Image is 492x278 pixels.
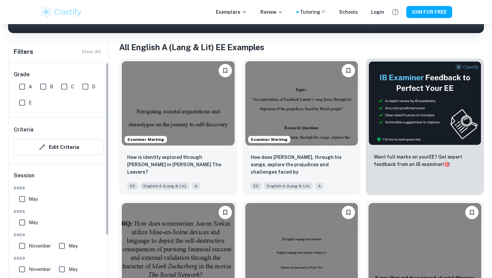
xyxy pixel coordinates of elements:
[251,182,261,190] span: EE
[192,182,200,190] span: A
[69,266,78,273] span: May
[14,208,103,214] span: 2025
[14,47,33,57] h6: Filters
[465,206,479,219] button: Please log in to bookmark exemplars
[92,83,95,90] span: D
[248,136,290,143] span: Examiner Marking
[119,59,237,195] a: Examiner MarkingPlease log in to bookmark exemplarsHow is identity explored through Deming Guo in...
[119,41,484,53] h1: All English A (Lang & Lit) EE Examples
[342,206,355,219] button: Please log in to bookmark exemplars
[29,266,51,273] span: November
[366,59,484,195] a: ThumbnailWant full marks on yourEE? Get expert feedback from an IB examiner!
[216,8,247,16] p: Exemplars
[14,255,103,261] span: 2023
[14,126,33,134] h6: Criteria
[122,61,235,146] img: English A (Lang & Lit) EE example thumbnail: How is identity explored through Deming
[29,83,32,90] span: A
[29,195,38,203] span: May
[71,83,74,90] span: C
[406,6,452,18] button: JOIN FOR FREE
[243,59,361,195] a: Examiner MarkingPlease log in to bookmark exemplarsHow does Kendrick Lamar, through his songs, ex...
[260,8,283,16] p: Review
[40,5,82,19] img: Clastify logo
[219,206,232,219] button: Please log in to bookmark exemplars
[374,153,476,168] p: Want full marks on your EE ? Get expert feedback from an IB examiner!
[444,162,450,167] span: 🎯
[14,139,103,155] button: Edit Criteria
[245,61,358,146] img: English A (Lang & Lit) EE example thumbnail: How does Kendrick Lamar, through his son
[127,154,229,176] p: How is identity explored through Deming Guo in Lisa Ko’s The Leavers?
[141,182,189,190] span: English A (Lang & Lit)
[390,6,401,18] button: Help and Feedback
[29,99,32,106] span: E
[14,185,103,191] span: 2026
[29,219,38,226] span: May
[50,83,53,90] span: B
[14,172,103,185] h6: Session
[219,64,232,77] button: Please log in to bookmark exemplars
[251,154,353,176] p: How does Kendrick Lamar, through his songs, explore the prejudices and challenges faced by Black ...
[300,8,326,16] a: Tutoring
[315,182,324,190] span: A
[127,182,138,190] span: EE
[125,136,167,143] span: Examiner Marking
[342,64,355,77] button: Please log in to bookmark exemplars
[14,232,103,238] span: 2024
[264,182,313,190] span: English A (Lang & Lit)
[339,8,358,16] a: Schools
[69,242,78,250] span: May
[29,242,51,250] span: November
[368,61,481,145] img: Thumbnail
[14,71,103,79] h6: Grade
[371,8,384,16] a: Login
